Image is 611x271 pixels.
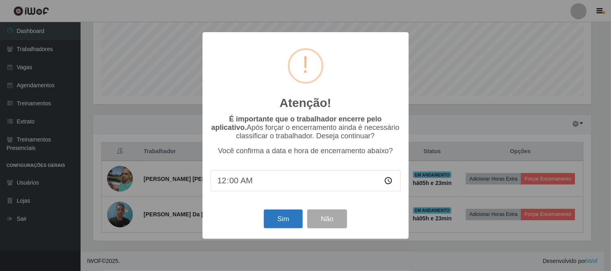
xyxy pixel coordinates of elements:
button: Sim [264,209,303,228]
h2: Atenção! [280,96,331,110]
p: Você confirma a data e hora de encerramento abaixo? [211,147,401,155]
button: Não [307,209,347,228]
b: É importante que o trabalhador encerre pelo aplicativo. [211,115,382,131]
p: Após forçar o encerramento ainda é necessário classificar o trabalhador. Deseja continuar? [211,115,401,140]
